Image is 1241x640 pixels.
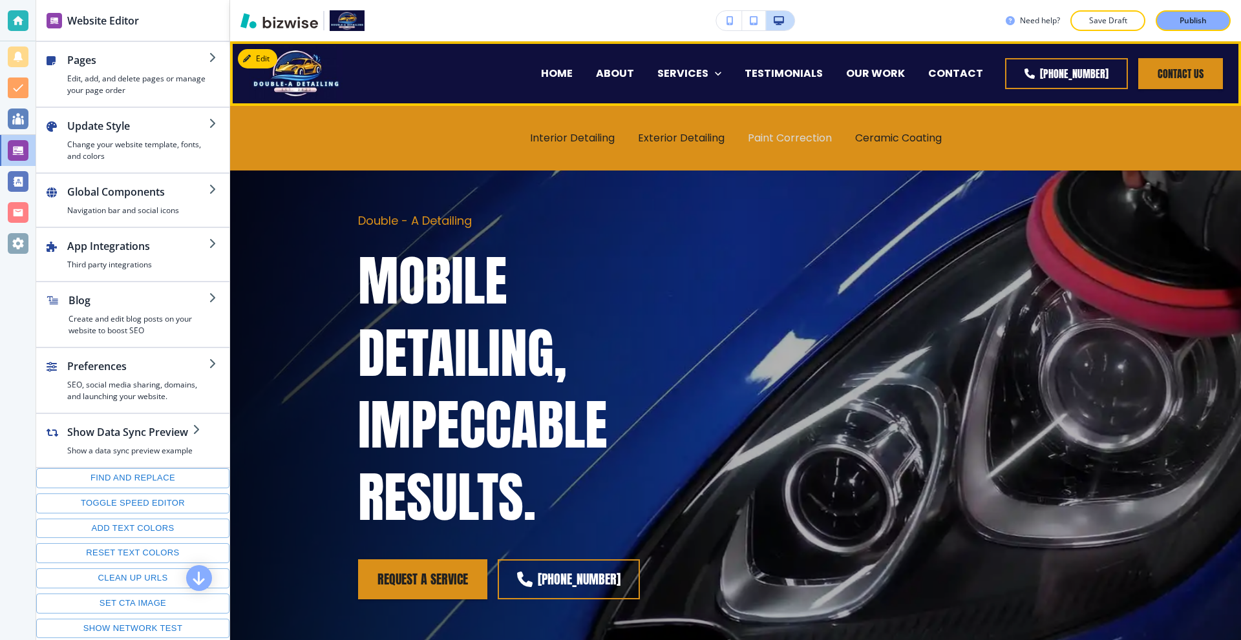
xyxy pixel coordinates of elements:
h2: Blog [69,293,209,308]
p: OUR WORK [846,66,905,81]
h2: Show Data Sync Preview [67,424,193,440]
h2: Preferences [67,358,209,374]
p: HOME [541,66,573,81]
button: request a service [358,559,487,599]
button: Clean up URLs [36,568,229,588]
p: Publish [1180,15,1207,26]
button: App IntegrationsThird party integrations [36,228,229,281]
img: Bizwise Logo [240,13,318,28]
p: ABOUT [596,66,634,81]
img: Double-A Detailing [249,46,343,100]
button: Toggle speed editor [36,493,229,513]
span: MOBILE DETAILING, IMPECCABLE RESULTS. [358,240,620,538]
h2: Global Components [67,184,209,200]
p: TESTIMONIALS [745,66,823,81]
h4: Third party integrations [67,259,209,271]
button: Add text colors [36,519,229,539]
button: Publish [1156,10,1231,31]
button: PreferencesSEO, social media sharing, domains, and launching your website. [36,348,229,413]
h2: App Integrations [67,238,209,254]
h3: Need help? [1020,15,1060,26]
p: SERVICES [657,66,708,81]
a: [PHONE_NUMBER] [1005,58,1128,89]
button: BlogCreate and edit blog posts on your website to boost SEO [36,282,229,347]
button: Find and replace [36,468,229,488]
h4: SEO, social media sharing, domains, and launching your website. [67,379,209,402]
p: Save Draft [1087,15,1129,26]
h4: Edit, add, and delete pages or manage your page order [67,73,209,96]
h2: Update Style [67,118,209,134]
button: Update StyleChange your website template, fonts, and colors [36,108,229,172]
button: Reset text colors [36,543,229,563]
button: Show Data Sync PreviewShow a data sync preview example [36,414,213,467]
button: Global ComponentsNavigation bar and social icons [36,174,229,227]
button: Show network test [36,619,229,639]
span: Double - A Detailing [358,212,472,229]
img: Your Logo [330,10,365,31]
button: Contact Us [1138,58,1223,89]
a: [PHONE_NUMBER] [498,559,640,599]
button: PagesEdit, add, and delete pages or manage your page order [36,42,229,107]
button: Edit [238,49,277,68]
h4: Navigation bar and social icons [67,205,209,216]
p: CONTACT [928,66,983,81]
h4: Create and edit blog posts on your website to boost SEO [69,313,209,336]
button: Set CTA image [36,594,229,614]
h4: Change your website template, fonts, and colors [67,139,209,162]
h4: Show a data sync preview example [67,445,193,457]
h2: Pages [67,52,209,68]
h2: Website Editor [67,13,139,28]
img: editor icon [47,13,62,28]
button: Save Draft [1070,10,1145,31]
